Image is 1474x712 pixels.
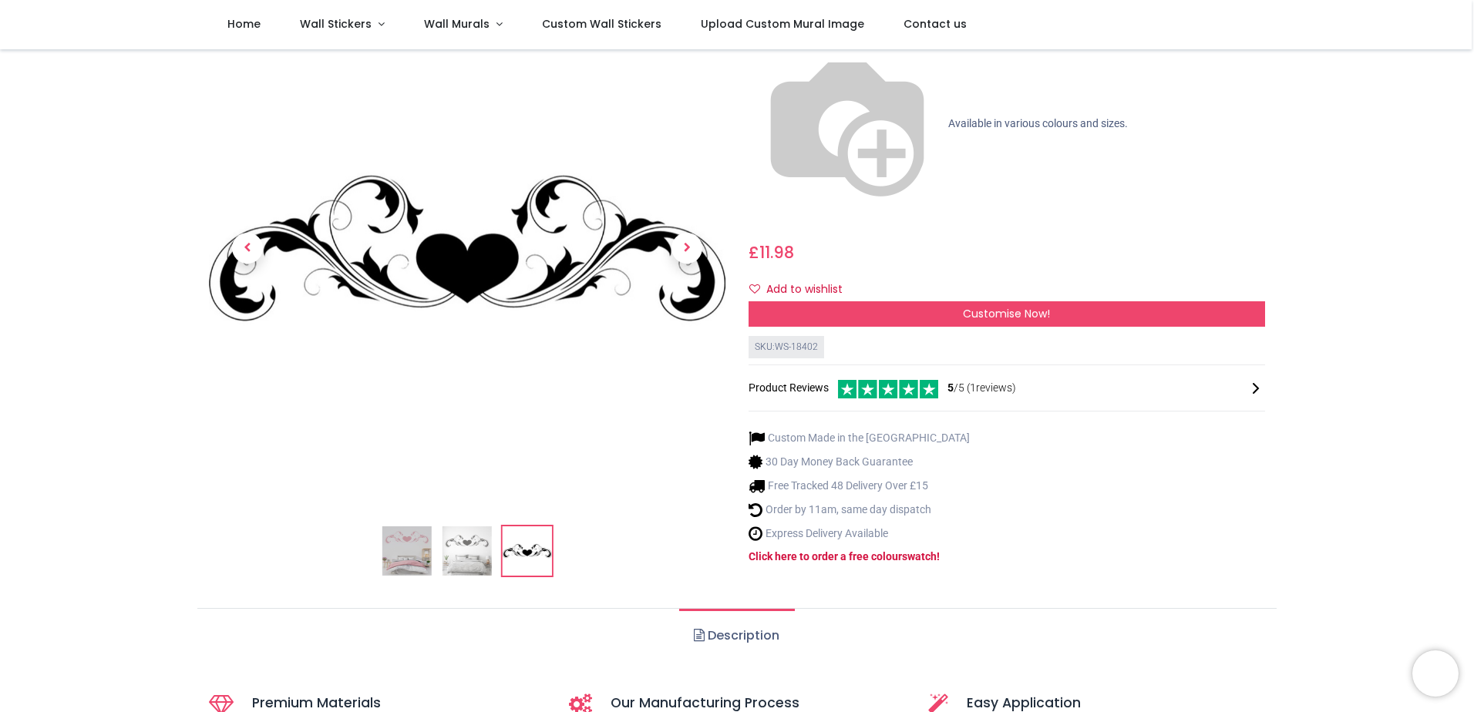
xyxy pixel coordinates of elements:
span: Customise Now! [963,306,1050,321]
span: /5 ( 1 reviews) [947,381,1016,396]
span: 5 [947,381,954,394]
img: WS-18402-03 [503,526,552,576]
img: Floral Heart Love Heart Headboard Wall Sticker [382,526,432,576]
li: 30 Day Money Back Guarantee [749,454,970,470]
span: Upload Custom Mural Image [701,16,864,32]
li: Order by 11am, same day dispatch [749,502,970,518]
div: SKU: WS-18402 [749,336,824,358]
a: Click here to order a free colour [749,550,902,563]
img: WS-18402-02 [443,526,492,576]
li: Custom Made in the [GEOGRAPHIC_DATA] [749,430,970,446]
span: Contact us [904,16,967,32]
span: Next [671,233,702,264]
a: Previous [209,67,286,428]
span: Wall Stickers [300,16,372,32]
div: Product Reviews [749,378,1265,398]
span: Available in various colours and sizes. [948,117,1128,129]
a: swatch [902,550,937,563]
span: Previous [232,233,263,264]
span: 11.98 [759,241,794,264]
span: Wall Murals [424,16,490,32]
iframe: Brevo live chat [1412,650,1459,697]
a: Description [679,609,794,663]
button: Add to wishlistAdd to wishlist [749,277,856,303]
a: ! [937,550,940,563]
span: £ [749,241,794,264]
img: color-wheel.png [749,25,946,223]
span: Custom Wall Stickers [542,16,661,32]
a: Next [648,67,725,428]
i: Add to wishlist [749,284,760,294]
span: Home [227,16,261,32]
li: Express Delivery Available [749,526,970,542]
li: Free Tracked 48 Delivery Over £15 [749,478,970,494]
